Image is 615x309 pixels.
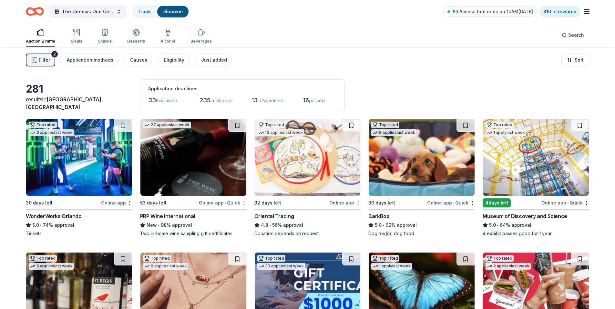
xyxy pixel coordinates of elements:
[138,9,151,14] a: Track
[29,122,57,128] div: Top rated
[124,54,152,66] button: Causes
[160,26,175,47] button: Alcohol
[39,56,50,64] span: Filter
[130,56,147,64] div: Causes
[258,98,285,103] span: in November
[71,26,82,47] button: Meals
[225,200,226,205] span: •
[190,26,212,47] button: Beverages
[147,221,157,229] span: New
[164,56,184,64] div: Eligibility
[371,255,399,262] div: Top rated
[26,230,132,237] div: Tickets
[483,230,589,237] div: 4 exhibit passes good for 1 year
[368,221,475,229] div: 69% approval
[195,54,232,66] button: Just added
[29,255,57,262] div: Top rated
[143,255,171,262] div: Top rated
[199,199,247,207] div: Online app Quick
[26,212,81,220] div: WonderWorks Orlando
[371,129,416,136] div: 8 applies last week
[62,8,114,15] span: The Genesis One Center Launch
[162,9,183,14] a: Discover
[26,54,55,66] button: Filter2
[427,199,475,207] div: Online app Quick
[254,212,294,220] div: Oriental Trading
[254,230,361,237] div: Donation depends on request
[254,119,361,237] a: Image for Oriental TradingTop rated13 applieslast week32 days leftOnline appOriental Trading4.8•5...
[575,56,584,64] span: Sort
[368,230,475,237] div: Dog toy(s), dog food
[40,223,42,228] span: •
[60,54,118,66] button: Application methods
[486,263,531,270] div: 2 applies last week
[26,83,132,95] div: 281
[26,26,55,47] button: Auction & raffle
[483,198,511,207] div: 4 days left
[140,119,247,237] a: Image for PRP Wine International27 applieslast week53 days leftOnline app•QuickPRP Wine Internati...
[453,8,533,15] span: All Access trial ends on 10AM[DATE]
[127,26,145,47] button: Desserts
[143,263,188,270] div: 9 applies last week
[101,199,132,207] div: Online app
[158,54,190,66] button: Eligibility
[148,85,337,93] div: Application deadlines
[539,6,580,17] a: $10 in rewards
[148,97,156,104] span: 33
[71,39,82,44] div: Meals
[26,119,132,237] a: Image for WonderWorks OrlandoTop rated3 applieslast week30 days leftOnline appWonderWorks Orlando...
[309,98,325,103] span: passed
[368,199,395,207] div: 30 days left
[160,39,175,44] div: Alcohol
[26,39,55,44] div: Auction & raffle
[26,199,53,207] div: 30 days left
[483,212,567,220] div: Museum of Discovery and Science
[26,119,132,196] img: Image for WonderWorks Orlando
[255,119,361,196] img: Image for Oriental Trading
[261,221,268,229] span: 4.8
[486,122,514,128] div: Top rated
[254,221,361,229] div: 56% approval
[561,54,589,66] button: Sort
[329,199,361,207] div: Online app
[257,129,304,136] div: 13 applies last week
[368,119,475,237] a: Image for BarkBoxTop rated8 applieslast week30 days leftOnline app•QuickBarkBox5.0•69% approvalDo...
[486,255,514,262] div: Top rated
[98,26,112,47] button: Snacks
[383,223,384,228] span: •
[201,56,227,64] div: Just added
[541,199,589,207] div: Online app Quick
[483,221,589,229] div: 64% approval
[26,95,132,111] div: results
[371,122,399,128] div: Top rated
[158,223,159,228] span: •
[375,221,382,229] span: 5.0
[32,221,39,229] span: 5.0
[453,200,454,205] span: •
[190,39,212,44] div: Beverages
[29,129,74,136] div: 3 applies last week
[567,200,569,205] span: •
[200,97,210,104] span: 235
[156,98,177,103] span: this month
[257,122,285,128] div: Top rated
[140,221,247,229] div: 98% approval
[303,97,309,104] span: 16
[368,212,389,220] div: BarkBox
[251,97,258,104] span: 13
[568,31,584,39] span: Search
[26,96,103,110] span: [GEOGRAPHIC_DATA], [GEOGRAPHIC_DATA]
[257,255,285,262] div: Top rated
[486,129,526,136] div: 1 apply last week
[254,199,281,207] div: 32 days left
[444,6,537,17] a: All Access trial ends on 10AM[DATE]
[497,223,499,228] span: •
[26,96,103,110] span: in
[26,221,132,229] div: 74% approval
[369,119,475,196] img: Image for BarkBox
[371,263,412,270] div: 1 apply last week
[557,29,589,42] button: Search
[49,5,127,18] button: The Genesis One Center Launch
[140,212,195,220] div: PRP Wine International
[67,56,113,64] div: Application methods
